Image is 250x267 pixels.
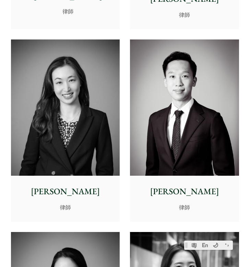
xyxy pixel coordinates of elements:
p: 律師 [16,203,115,211]
p: [PERSON_NAME] [135,185,234,198]
p: 律師 [135,11,234,19]
a: [PERSON_NAME] 律師 [11,39,120,222]
p: 律師 [135,203,234,211]
p: 律師 [16,7,120,15]
p: [PERSON_NAME] [16,185,115,198]
a: [PERSON_NAME] 律師 [130,39,239,222]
